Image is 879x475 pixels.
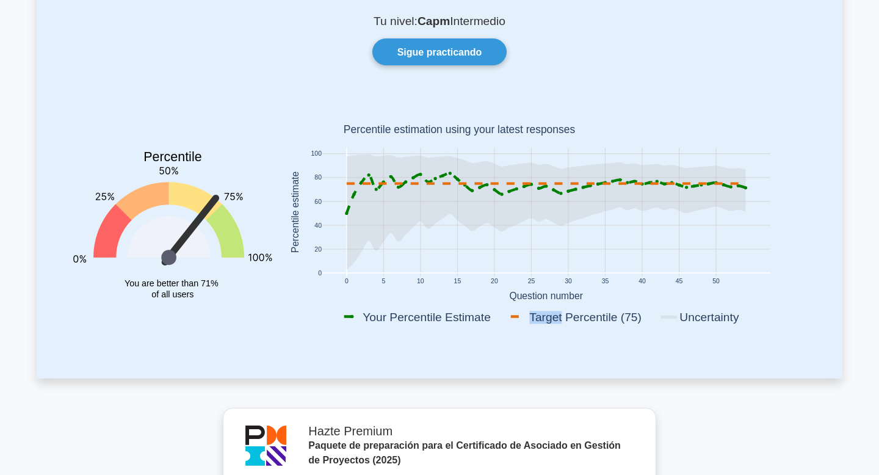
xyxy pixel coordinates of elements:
[382,278,386,285] text: 5
[450,15,505,27] font: Intermedio
[602,278,609,285] text: 35
[143,150,202,164] text: Percentile
[454,278,461,285] text: 15
[418,15,450,27] font: Capm
[713,278,720,285] text: 50
[290,171,300,253] text: Percentile estimate
[318,270,322,277] text: 0
[314,174,322,181] text: 80
[125,278,219,288] tspan: You are better than 71%
[676,278,683,285] text: 45
[344,123,576,136] text: Percentile estimation using your latest responses
[314,246,322,253] text: 20
[372,38,507,65] a: Sigue practicando
[417,278,424,285] text: 10
[314,222,322,228] text: 40
[565,278,573,285] text: 30
[639,278,646,285] text: 40
[374,15,418,27] font: Tu nivel:
[151,289,194,299] tspan: of all users
[510,291,584,301] text: Question number
[397,47,482,57] font: Sigue practicando
[314,198,322,205] text: 60
[345,278,349,285] text: 0
[528,278,535,285] text: 25
[491,278,498,285] text: 20
[311,150,322,157] text: 100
